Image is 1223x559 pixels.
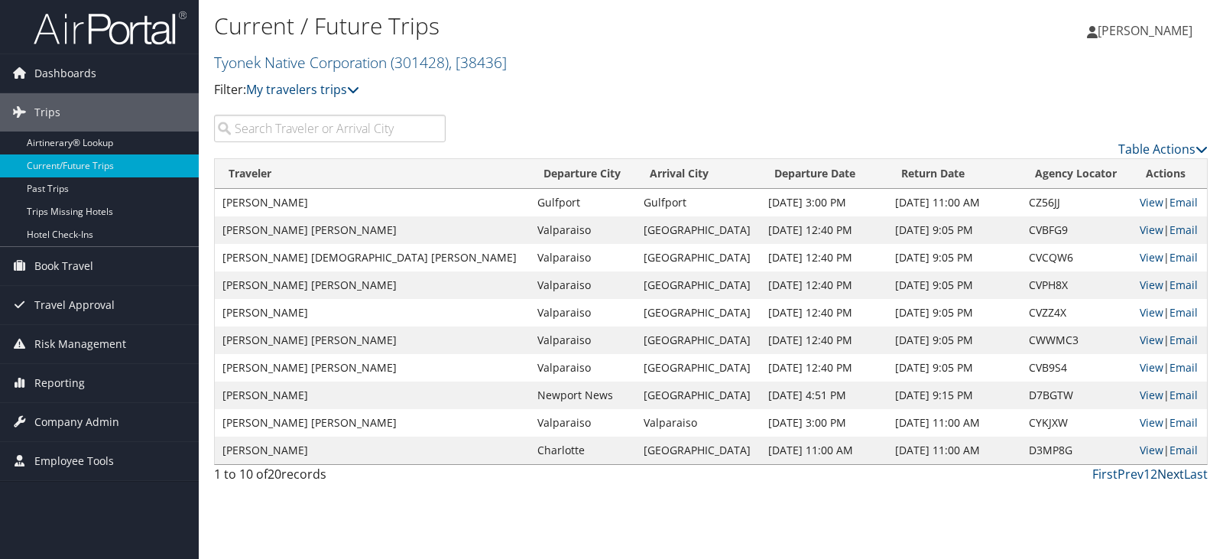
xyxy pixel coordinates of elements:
td: [PERSON_NAME] [PERSON_NAME] [215,327,530,354]
td: CWWMC3 [1021,327,1132,354]
span: ( 301428 ) [391,52,449,73]
a: View [1140,443,1163,457]
td: Valparaiso [530,271,636,299]
a: View [1140,333,1163,347]
td: | [1132,216,1207,244]
span: , [ 38436 ] [449,52,507,73]
a: View [1140,195,1163,210]
a: 2 [1150,466,1157,483]
td: [PERSON_NAME] [PERSON_NAME] [215,271,530,299]
td: [DATE] 12:40 PM [761,327,887,354]
a: View [1140,360,1163,375]
a: View [1140,388,1163,402]
a: View [1140,223,1163,237]
td: [GEOGRAPHIC_DATA] [636,354,761,382]
td: Valparaiso [530,409,636,437]
td: [DATE] 9:05 PM [887,216,1021,244]
a: View [1140,278,1163,292]
td: CYKJXW [1021,409,1132,437]
td: [DATE] 12:40 PM [761,244,887,271]
td: [DATE] 9:05 PM [887,244,1021,271]
span: 20 [268,466,281,483]
td: Charlotte [530,437,636,464]
td: [DATE] 12:40 PM [761,299,887,327]
a: View [1140,305,1163,320]
td: [PERSON_NAME] [PERSON_NAME] [215,409,530,437]
th: Departure Date: activate to sort column descending [761,159,887,189]
a: Email [1169,250,1198,265]
a: Next [1157,466,1184,483]
a: Email [1169,415,1198,430]
a: My travelers trips [246,81,359,98]
td: | [1132,299,1207,327]
td: [DATE] 9:05 PM [887,327,1021,354]
td: | [1132,271,1207,299]
a: View [1140,415,1163,430]
th: Departure City: activate to sort column ascending [530,159,636,189]
th: Traveler: activate to sort column ascending [215,159,530,189]
td: [GEOGRAPHIC_DATA] [636,299,761,327]
td: [PERSON_NAME] [PERSON_NAME] [215,216,530,244]
td: | [1132,244,1207,271]
span: [PERSON_NAME] [1098,22,1192,39]
td: [GEOGRAPHIC_DATA] [636,327,761,354]
td: [DATE] 9:05 PM [887,271,1021,299]
td: [DATE] 11:00 AM [761,437,887,464]
th: Return Date: activate to sort column ascending [887,159,1021,189]
td: [DATE] 12:40 PM [761,354,887,382]
span: Dashboards [34,54,96,93]
td: [DATE] 11:00 AM [887,437,1021,464]
td: Valparaiso [530,354,636,382]
div: 1 to 10 of records [214,465,446,491]
td: [DATE] 12:40 PM [761,216,887,244]
td: [DATE] 11:00 AM [887,189,1021,216]
a: Table Actions [1118,141,1208,158]
th: Actions [1132,159,1207,189]
td: [PERSON_NAME] [DEMOGRAPHIC_DATA] [PERSON_NAME] [215,244,530,271]
a: Last [1184,466,1208,483]
span: Risk Management [34,325,126,363]
td: Gulfport [636,189,761,216]
td: [PERSON_NAME] [PERSON_NAME] [215,354,530,382]
td: CVZZ4X [1021,299,1132,327]
td: [GEOGRAPHIC_DATA] [636,437,761,464]
h1: Current / Future Trips [214,10,877,42]
th: Agency Locator: activate to sort column ascending [1021,159,1132,189]
td: CVBFG9 [1021,216,1132,244]
td: [DATE] 9:05 PM [887,354,1021,382]
a: Email [1169,278,1198,292]
td: [DATE] 9:15 PM [887,382,1021,409]
a: Email [1169,360,1198,375]
a: View [1140,250,1163,265]
td: CZ56JJ [1021,189,1132,216]
td: Valparaiso [530,244,636,271]
span: Employee Tools [34,442,114,480]
a: Email [1169,305,1198,320]
td: [GEOGRAPHIC_DATA] [636,244,761,271]
a: Email [1169,388,1198,402]
td: [DATE] 3:00 PM [761,409,887,437]
td: | [1132,437,1207,464]
span: Book Travel [34,247,93,285]
td: [DATE] 4:51 PM [761,382,887,409]
td: | [1132,409,1207,437]
a: First [1092,466,1118,483]
td: D3MP8G [1021,437,1132,464]
td: Gulfport [530,189,636,216]
td: Valparaiso [530,299,636,327]
a: [PERSON_NAME] [1087,8,1208,54]
td: Valparaiso [636,409,761,437]
td: [PERSON_NAME] [215,437,530,464]
td: [DATE] 11:00 AM [887,409,1021,437]
a: Email [1169,195,1198,210]
a: Prev [1118,466,1144,483]
a: Email [1169,333,1198,347]
span: Reporting [34,364,85,402]
td: Valparaiso [530,327,636,354]
a: 1 [1144,466,1150,483]
a: Tyonek Native Corporation [214,52,507,73]
td: Newport News [530,382,636,409]
td: [GEOGRAPHIC_DATA] [636,382,761,409]
td: CVCQW6 [1021,244,1132,271]
td: | [1132,354,1207,382]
